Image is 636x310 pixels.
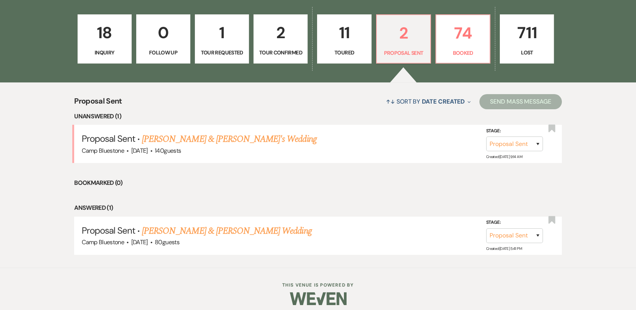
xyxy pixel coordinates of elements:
[136,14,190,64] a: 0Follow Up
[82,147,124,155] span: Camp Bluestone
[258,48,303,57] p: Tour Confirmed
[435,14,490,64] a: 74Booked
[381,49,426,57] p: Proposal Sent
[386,98,395,105] span: ↑↓
[486,127,543,135] label: Stage:
[486,246,522,251] span: Created: [DATE] 5:41 PM
[131,147,148,155] span: [DATE]
[253,14,308,64] a: 2Tour Confirmed
[505,48,549,57] p: Lost
[74,112,562,121] li: Unanswered (1)
[82,133,135,144] span: Proposal Sent
[155,238,179,246] span: 80 guests
[200,20,244,45] p: 1
[422,98,465,105] span: Date Created
[322,20,366,45] p: 11
[500,14,554,64] a: 711Lost
[74,95,122,112] span: Proposal Sent
[486,154,522,159] span: Created: [DATE] 9:14 AM
[381,20,426,46] p: 2
[383,91,474,112] button: Sort By Date Created
[74,178,562,188] li: Bookmarked (0)
[82,238,124,246] span: Camp Bluestone
[82,225,135,236] span: Proposal Sent
[195,14,249,64] a: 1Tour Requested
[141,48,185,57] p: Follow Up
[200,48,244,57] p: Tour Requested
[142,132,317,146] a: [PERSON_NAME] & [PERSON_NAME]'s Wedding
[486,219,543,227] label: Stage:
[82,48,127,57] p: Inquiry
[258,20,303,45] p: 2
[82,20,127,45] p: 18
[317,14,371,64] a: 11Toured
[78,14,132,64] a: 18Inquiry
[441,49,485,57] p: Booked
[479,94,562,109] button: Send Mass Message
[131,238,148,246] span: [DATE]
[441,20,485,46] p: 74
[142,224,311,238] a: [PERSON_NAME] & [PERSON_NAME] Wedding
[505,20,549,45] p: 711
[155,147,181,155] span: 140 guests
[74,203,562,213] li: Answered (1)
[322,48,366,57] p: Toured
[376,14,431,64] a: 2Proposal Sent
[141,20,185,45] p: 0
